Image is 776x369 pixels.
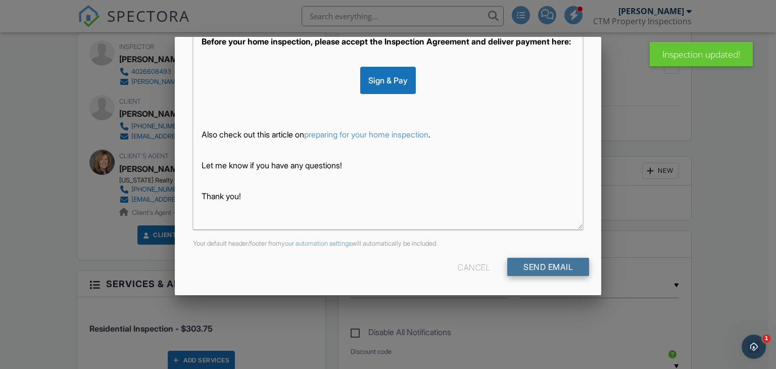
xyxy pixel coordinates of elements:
[742,335,766,359] iframe: Intercom live chat
[281,240,352,247] a: your automation settings
[360,75,416,85] a: Sign & Pay
[202,129,575,140] p: Also check out this article on .
[202,36,571,47] strong: Before your home inspection, please accept the Inspection Agreement and deliver payment here:
[360,67,416,94] div: Sign & Pay
[650,42,753,66] div: Inspection updated!
[458,258,490,276] div: Cancel
[507,258,589,276] input: Send Email
[762,335,770,343] span: 1
[187,240,590,248] div: Your default header/footer from will automatically be included.
[304,129,428,140] a: preparing for your home inspection
[202,160,575,171] p: Let me know if you have any questions!
[202,191,575,202] p: Thank you!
